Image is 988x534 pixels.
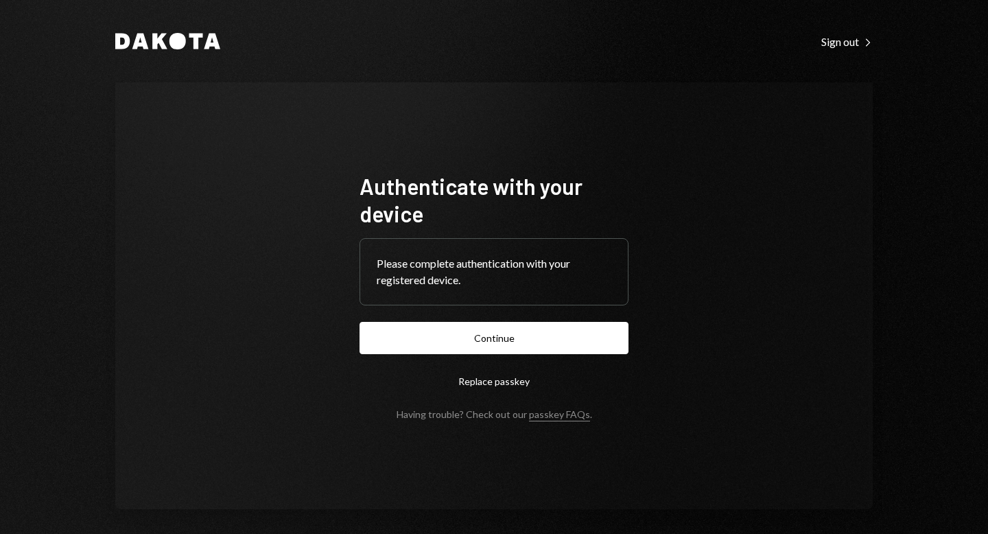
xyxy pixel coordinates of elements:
button: Replace passkey [360,365,628,397]
a: Sign out [821,34,873,49]
a: passkey FAQs [529,408,590,421]
div: Sign out [821,35,873,49]
button: Continue [360,322,628,354]
div: Please complete authentication with your registered device. [377,255,611,288]
div: Having trouble? Check out our . [397,408,592,420]
h1: Authenticate with your device [360,172,628,227]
